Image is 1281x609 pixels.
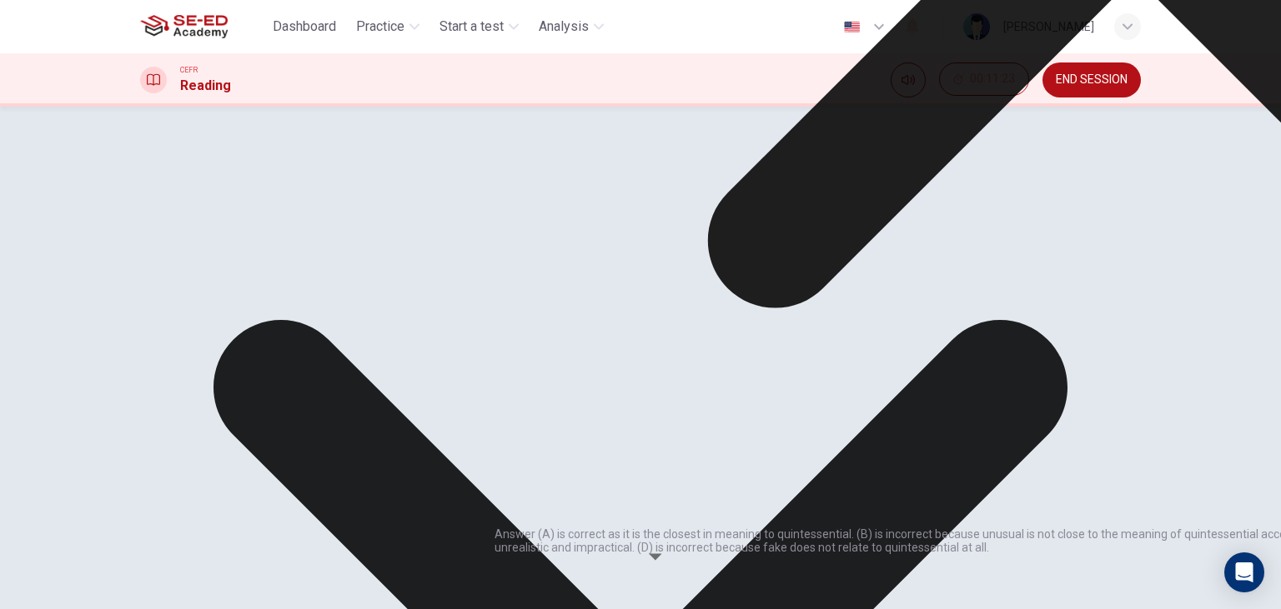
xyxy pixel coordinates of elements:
div: Open Intercom Messenger [1224,552,1264,592]
span: Start a test [440,17,504,37]
h1: Reading [180,76,231,96]
span: Dashboard [273,17,336,37]
span: CEFR [180,64,198,76]
img: SE-ED Academy logo [140,10,228,43]
span: Practice [356,17,404,37]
